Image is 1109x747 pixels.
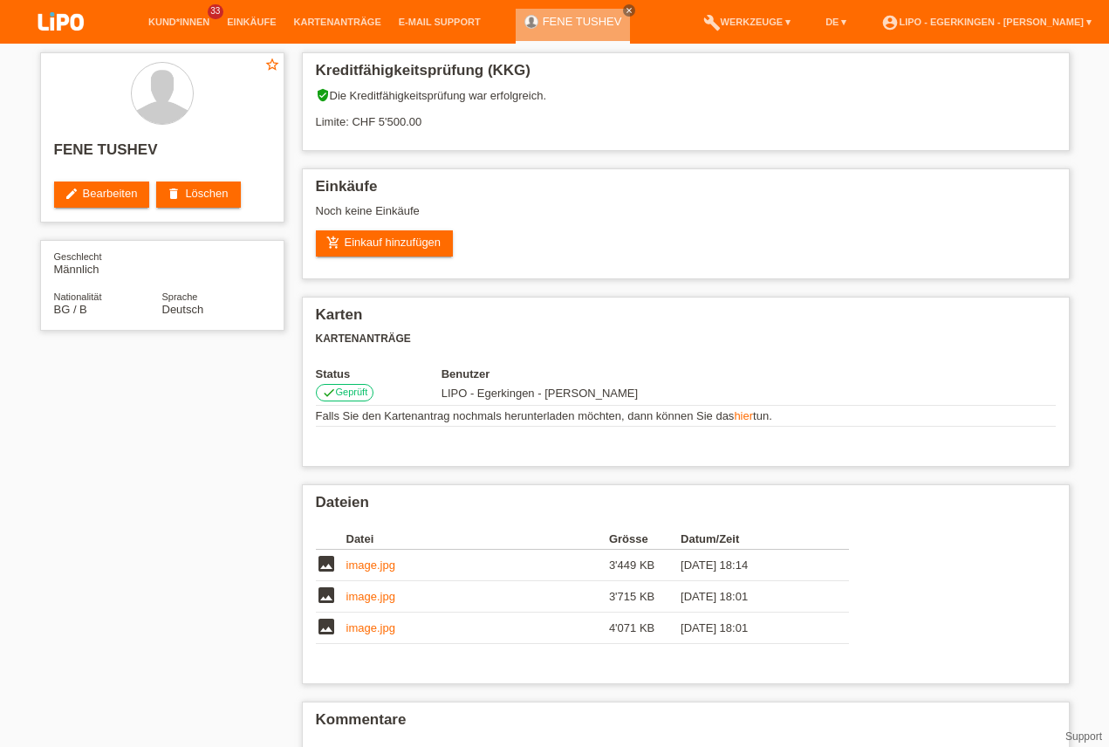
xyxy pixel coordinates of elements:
i: image [316,585,337,606]
div: Männlich [54,250,162,276]
i: add_shopping_cart [326,236,340,250]
a: image.jpg [346,590,395,603]
span: Nationalität [54,291,102,302]
span: Geprüft [336,387,368,397]
h2: Kommentare [316,711,1056,737]
span: Deutsch [162,303,204,316]
td: 4'071 KB [609,613,681,644]
div: Die Kreditfähigkeitsprüfung war erfolgreich. Limite: CHF 5'500.00 [316,88,1056,141]
a: add_shopping_cartEinkauf hinzufügen [316,230,454,257]
a: E-Mail Support [390,17,489,27]
td: [DATE] 18:01 [681,581,824,613]
a: Kund*innen [140,17,218,27]
th: Grösse [609,529,681,550]
i: star_border [264,57,280,72]
i: build [703,14,721,31]
span: 33 [208,4,223,19]
h2: Dateien [316,494,1056,520]
i: delete [167,187,181,201]
a: LIPO pay [17,36,105,49]
a: Einkäufe [218,17,284,27]
a: deleteLöschen [156,182,240,208]
i: edit [65,187,79,201]
td: 3'715 KB [609,581,681,613]
span: Sprache [162,291,198,302]
a: close [623,4,635,17]
span: 14.08.2025 [442,387,638,400]
h2: Einkäufe [316,178,1056,204]
th: Datum/Zeit [681,529,824,550]
i: image [316,553,337,574]
span: Geschlecht [54,251,102,262]
a: editBearbeiten [54,182,150,208]
i: account_circle [881,14,899,31]
th: Benutzer [442,367,737,380]
h2: Kreditfähigkeitsprüfung (KKG) [316,62,1056,88]
a: Kartenanträge [285,17,390,27]
td: [DATE] 18:01 [681,613,824,644]
th: Datei [346,529,609,550]
i: image [316,616,337,637]
a: Support [1065,730,1102,743]
h2: FENE TUSHEV [54,141,270,168]
h2: Karten [316,306,1056,332]
h3: Kartenanträge [316,332,1056,346]
i: close [625,6,633,15]
a: image.jpg [346,559,395,572]
i: verified_user [316,88,330,102]
a: star_border [264,57,280,75]
a: DE ▾ [817,17,855,27]
td: Falls Sie den Kartenantrag nochmals herunterladen möchten, dann können Sie das tun. [316,406,1056,427]
span: Bulgarien / B / 01.04.2022 [54,303,87,316]
div: Noch keine Einkäufe [316,204,1056,230]
a: image.jpg [346,621,395,634]
a: account_circleLIPO - Egerkingen - [PERSON_NAME] ▾ [873,17,1100,27]
td: [DATE] 18:14 [681,550,824,581]
a: FENE TUSHEV [543,15,622,28]
i: check [322,386,336,400]
a: buildWerkzeuge ▾ [695,17,800,27]
a: hier [734,409,753,422]
th: Status [316,367,442,380]
td: 3'449 KB [609,550,681,581]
